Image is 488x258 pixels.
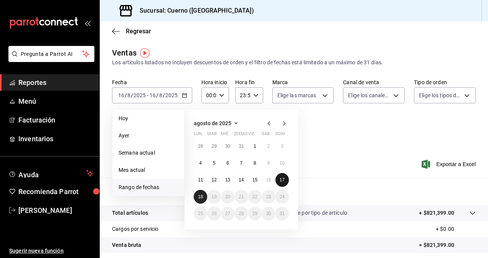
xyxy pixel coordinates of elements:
[254,160,256,166] abbr: 8 de agosto de 2025
[248,156,262,170] button: 8 de agosto de 2025
[119,166,178,174] span: Mes actual
[159,92,163,98] input: --
[262,207,275,220] button: 30 de agosto de 2025
[194,119,241,128] button: agosto de 2025
[234,207,248,220] button: 28 de agosto de 2025
[266,211,271,216] abbr: 30 de agosto de 2025
[207,190,221,204] button: 19 de agosto de 2025
[262,139,275,153] button: 2 de agosto de 2025
[234,190,248,204] button: 21 de agosto de 2025
[239,211,244,216] abbr: 28 de agosto de 2025
[275,173,289,187] button: 17 de agosto de 2025
[18,186,93,197] span: Recomienda Parrot
[240,160,243,166] abbr: 7 de agosto de 2025
[280,177,285,183] abbr: 17 de agosto de 2025
[127,92,131,98] input: --
[194,207,207,220] button: 25 de agosto de 2025
[140,48,150,58] img: Tooltip marker
[221,173,234,187] button: 13 de agosto de 2025
[133,92,146,98] input: ----
[280,211,285,216] abbr: 31 de agosto de 2025
[18,205,93,216] span: [PERSON_NAME]
[8,46,94,62] button: Pregunta a Parrot AI
[125,92,127,98] span: /
[272,80,334,85] label: Marca
[235,80,263,85] label: Hora fin
[119,132,178,140] span: Ayer
[262,173,275,187] button: 16 de agosto de 2025
[112,209,148,217] p: Total artículos
[348,91,391,99] span: Elige los canales de venta
[207,131,216,139] abbr: martes
[234,139,248,153] button: 31 de julio de 2025
[156,92,158,98] span: /
[199,160,202,166] abbr: 4 de agosto de 2025
[343,80,405,85] label: Canal de venta
[118,92,125,98] input: --
[248,139,262,153] button: 1 de agosto de 2025
[211,144,216,149] abbr: 29 de julio de 2025
[248,207,262,220] button: 29 de agosto de 2025
[207,139,221,153] button: 29 de julio de 2025
[419,241,476,249] p: = $821,399.00
[277,91,317,99] span: Elige las marcas
[207,207,221,220] button: 26 de agosto de 2025
[198,144,203,149] abbr: 28 de julio de 2025
[266,194,271,199] abbr: 23 de agosto de 2025
[239,144,244,149] abbr: 31 de julio de 2025
[414,80,476,85] label: Tipo de orden
[213,160,216,166] abbr: 5 de agosto de 2025
[18,77,93,88] span: Reportes
[221,131,228,139] abbr: miércoles
[252,177,257,183] abbr: 15 de agosto de 2025
[112,80,192,85] label: Fecha
[262,156,275,170] button: 9 de agosto de 2025
[225,177,230,183] abbr: 13 de agosto de 2025
[194,190,207,204] button: 18 de agosto de 2025
[119,149,178,157] span: Semana actual
[252,194,257,199] abbr: 22 de agosto de 2025
[221,156,234,170] button: 6 de agosto de 2025
[248,131,254,139] abbr: viernes
[234,173,248,187] button: 14 de agosto de 2025
[194,120,231,126] span: agosto de 2025
[221,190,234,204] button: 20 de agosto de 2025
[254,144,256,149] abbr: 1 de agosto de 2025
[234,131,280,139] abbr: jueves
[194,173,207,187] button: 11 de agosto de 2025
[211,177,216,183] abbr: 12 de agosto de 2025
[423,160,476,169] button: Exportar a Excel
[262,190,275,204] button: 23 de agosto de 2025
[112,225,159,233] p: Cargos por servicio
[207,156,221,170] button: 5 de agosto de 2025
[5,56,94,64] a: Pregunta a Parrot AI
[280,194,285,199] abbr: 24 de agosto de 2025
[211,194,216,199] abbr: 19 de agosto de 2025
[211,211,216,216] abbr: 26 de agosto de 2025
[131,92,133,98] span: /
[126,28,151,35] span: Regresar
[225,211,230,216] abbr: 27 de agosto de 2025
[112,241,141,249] p: Venta bruta
[267,144,270,149] abbr: 2 de agosto de 2025
[163,92,165,98] span: /
[275,190,289,204] button: 24 de agosto de 2025
[275,139,289,153] button: 3 de agosto de 2025
[225,144,230,149] abbr: 30 de julio de 2025
[280,160,285,166] abbr: 10 de agosto de 2025
[248,173,262,187] button: 15 de agosto de 2025
[207,173,221,187] button: 12 de agosto de 2025
[198,211,203,216] abbr: 25 de agosto de 2025
[198,177,203,183] abbr: 11 de agosto de 2025
[18,169,83,178] span: Ayuda
[239,177,244,183] abbr: 14 de agosto de 2025
[147,92,148,98] span: -
[252,211,257,216] abbr: 29 de agosto de 2025
[149,92,156,98] input: --
[84,20,91,26] button: open_drawer_menu
[119,183,178,191] span: Rango de fechas
[419,209,454,217] p: + $821,399.00
[112,59,476,67] div: Los artículos listados no incluyen descuentos de orden y el filtro de fechas está limitado a un m...
[275,207,289,220] button: 31 de agosto de 2025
